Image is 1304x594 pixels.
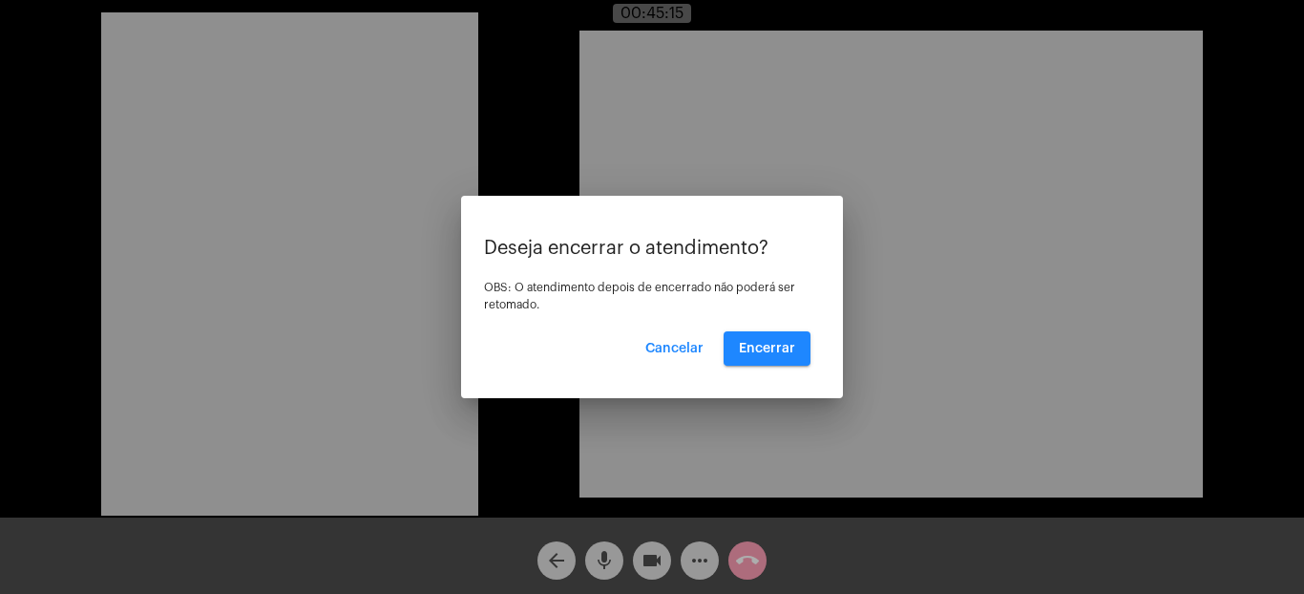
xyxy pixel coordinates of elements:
[724,331,810,366] button: Encerrar
[645,342,704,355] span: Cancelar
[739,342,795,355] span: Encerrar
[484,282,795,310] span: OBS: O atendimento depois de encerrado não poderá ser retomado.
[484,238,820,259] p: Deseja encerrar o atendimento?
[630,331,719,366] button: Cancelar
